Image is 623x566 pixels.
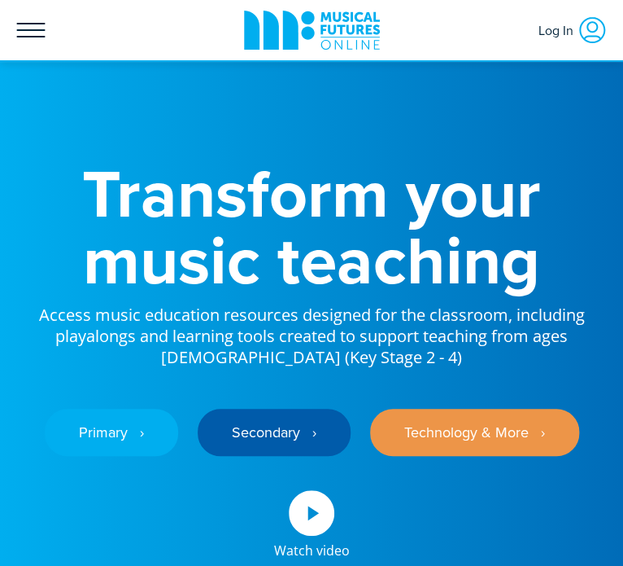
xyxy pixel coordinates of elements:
[538,15,577,45] span: Log In
[198,409,351,456] a: Secondary ‎‏‏‎ ‎ ›
[16,160,607,293] h1: Transform your music teaching
[45,409,178,456] a: Primary ‎‏‏‎ ‎ ›
[16,293,607,368] p: Access music education resources designed for the classroom, including playalongs and learning to...
[370,409,579,456] a: Technology & More ‎‏‏‎ ‎ ›
[274,536,350,557] div: Watch video
[530,7,615,53] a: Log In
